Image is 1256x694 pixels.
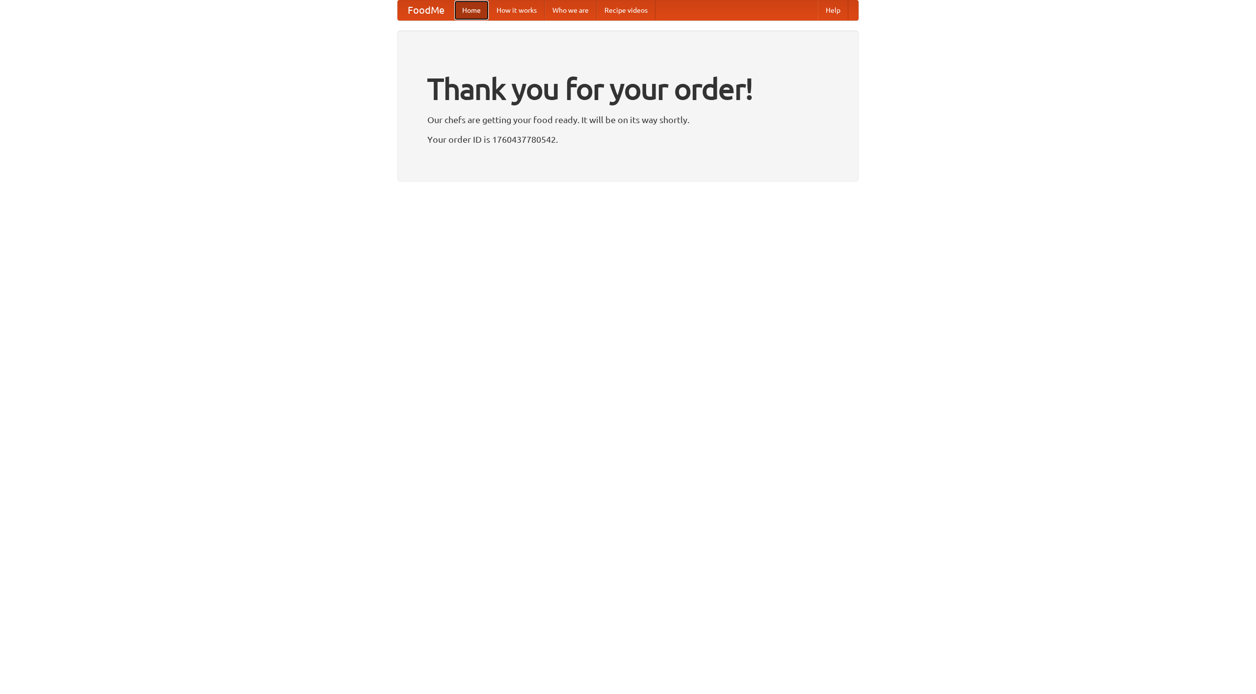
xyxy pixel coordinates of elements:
[597,0,655,20] a: Recipe videos
[427,132,829,147] p: Your order ID is 1760437780542.
[427,65,829,112] h1: Thank you for your order!
[398,0,454,20] a: FoodMe
[489,0,545,20] a: How it works
[454,0,489,20] a: Home
[545,0,597,20] a: Who we are
[818,0,848,20] a: Help
[427,112,829,127] p: Our chefs are getting your food ready. It will be on its way shortly.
